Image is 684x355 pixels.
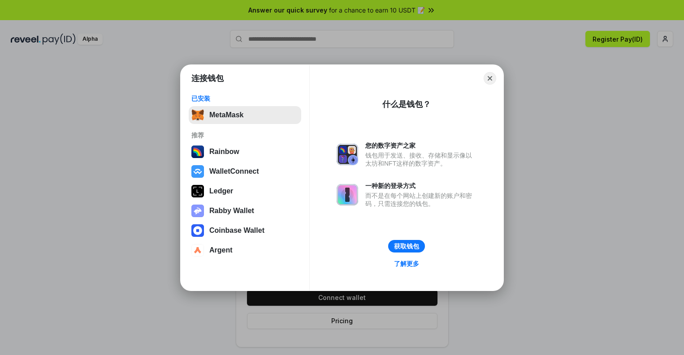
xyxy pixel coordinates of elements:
button: MetaMask [189,106,301,124]
div: Argent [209,246,233,254]
div: 钱包用于发送、接收、存储和显示像以太坊和NFT这样的数字资产。 [365,151,476,167]
button: Coinbase Wallet [189,222,301,240]
img: svg+xml,%3Csvg%20xmlns%3D%22http%3A%2F%2Fwww.w3.org%2F2000%2Fsvg%22%20fill%3D%22none%22%20viewBox... [337,184,358,205]
button: Rabby Wallet [189,202,301,220]
div: Rainbow [209,148,239,156]
img: svg+xml,%3Csvg%20xmlns%3D%22http%3A%2F%2Fwww.w3.org%2F2000%2Fsvg%22%20fill%3D%22none%22%20viewBox... [191,205,204,217]
img: svg+xml,%3Csvg%20xmlns%3D%22http%3A%2F%2Fwww.w3.org%2F2000%2Fsvg%22%20width%3D%2228%22%20height%3... [191,185,204,197]
button: 获取钱包 [388,240,425,252]
div: 什么是钱包？ [382,99,431,110]
div: 您的数字资产之家 [365,141,476,150]
button: Argent [189,241,301,259]
div: 获取钱包 [394,242,419,250]
div: Coinbase Wallet [209,227,264,235]
div: 而不是在每个网站上创建新的账户和密码，只需连接您的钱包。 [365,192,476,208]
img: svg+xml,%3Csvg%20width%3D%2228%22%20height%3D%2228%22%20viewBox%3D%220%200%2028%2028%22%20fill%3D... [191,224,204,237]
button: Close [484,72,496,85]
div: 已安装 [191,94,299,103]
h1: 连接钱包 [191,73,224,84]
button: Rainbow [189,143,301,161]
button: WalletConnect [189,163,301,180]
img: svg+xml,%3Csvg%20fill%3D%22none%22%20height%3D%2233%22%20viewBox%3D%220%200%2035%2033%22%20width%... [191,109,204,121]
div: 推荐 [191,131,299,139]
div: 一种新的登录方式 [365,182,476,190]
a: 了解更多 [389,258,424,269]
div: WalletConnect [209,167,259,175]
img: svg+xml,%3Csvg%20width%3D%22120%22%20height%3D%22120%22%20viewBox%3D%220%200%20120%20120%22%20fil... [191,145,204,158]
img: svg+xml,%3Csvg%20xmlns%3D%22http%3A%2F%2Fwww.w3.org%2F2000%2Fsvg%22%20fill%3D%22none%22%20viewBox... [337,144,358,165]
div: MetaMask [209,111,243,119]
div: Ledger [209,187,233,195]
img: svg+xml,%3Csvg%20width%3D%2228%22%20height%3D%2228%22%20viewBox%3D%220%200%2028%2028%22%20fill%3D... [191,244,204,257]
div: 了解更多 [394,260,419,268]
button: Ledger [189,182,301,200]
div: Rabby Wallet [209,207,254,215]
img: svg+xml,%3Csvg%20width%3D%2228%22%20height%3D%2228%22%20viewBox%3D%220%200%2028%2028%22%20fill%3D... [191,165,204,178]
